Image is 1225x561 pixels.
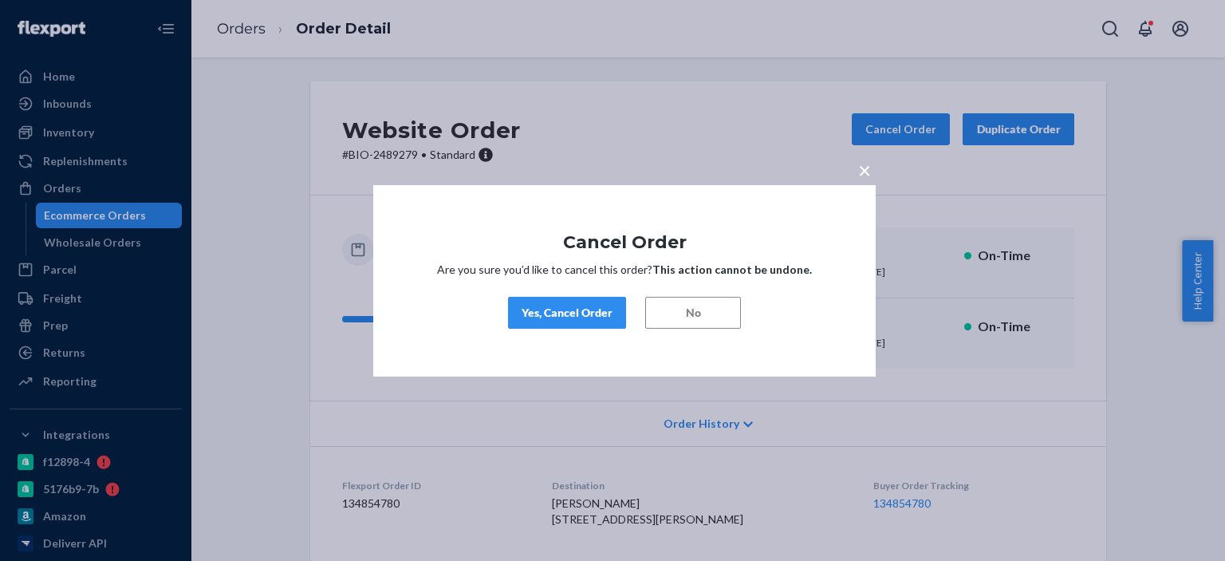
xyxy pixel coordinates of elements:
button: No [645,297,741,329]
button: Yes, Cancel Order [508,297,626,329]
span: × [858,156,871,183]
p: Are you sure you’d like to cancel this order? [421,262,828,278]
div: Yes, Cancel Order [522,305,612,321]
strong: This action cannot be undone. [652,263,812,276]
h1: Cancel Order [421,232,828,251]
